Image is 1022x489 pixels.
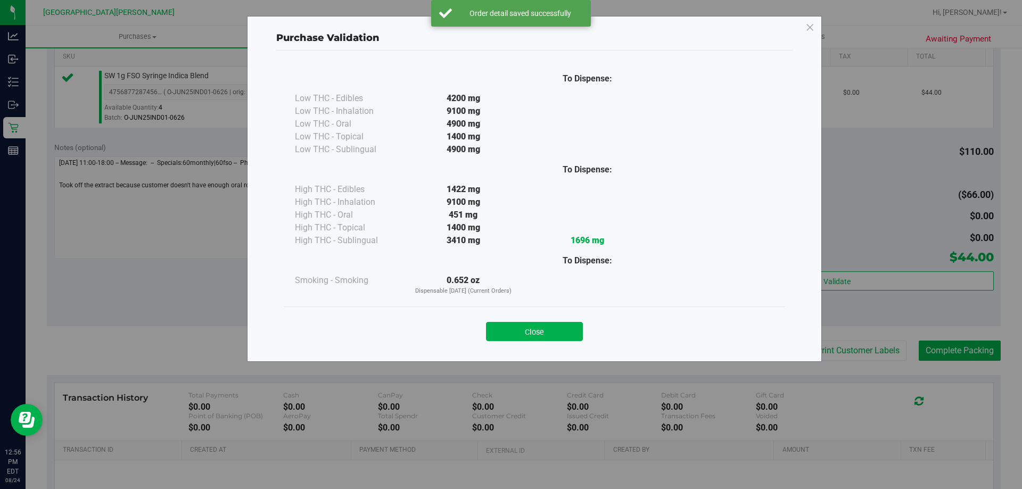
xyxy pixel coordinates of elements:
div: 1400 mg [401,221,525,234]
span: Purchase Validation [276,32,380,44]
div: 9100 mg [401,105,525,118]
div: 4900 mg [401,118,525,130]
iframe: Resource center [11,404,43,436]
div: Smoking - Smoking [295,274,401,287]
div: Order detail saved successfully [458,8,583,19]
div: To Dispense: [525,254,649,267]
div: 9100 mg [401,196,525,209]
div: High THC - Oral [295,209,401,221]
div: Low THC - Topical [295,130,401,143]
div: High THC - Inhalation [295,196,401,209]
div: Low THC - Edibles [295,92,401,105]
div: 451 mg [401,209,525,221]
div: 1422 mg [401,183,525,196]
div: High THC - Sublingual [295,234,401,247]
div: 4200 mg [401,92,525,105]
p: Dispensable [DATE] (Current Orders) [401,287,525,296]
div: Low THC - Oral [295,118,401,130]
div: Low THC - Inhalation [295,105,401,118]
div: 3410 mg [401,234,525,247]
div: Low THC - Sublingual [295,143,401,156]
div: 0.652 oz [401,274,525,296]
div: High THC - Topical [295,221,401,234]
strong: 1696 mg [571,235,604,245]
div: 1400 mg [401,130,525,143]
div: 4900 mg [401,143,525,156]
button: Close [486,322,583,341]
div: To Dispense: [525,163,649,176]
div: High THC - Edibles [295,183,401,196]
div: To Dispense: [525,72,649,85]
